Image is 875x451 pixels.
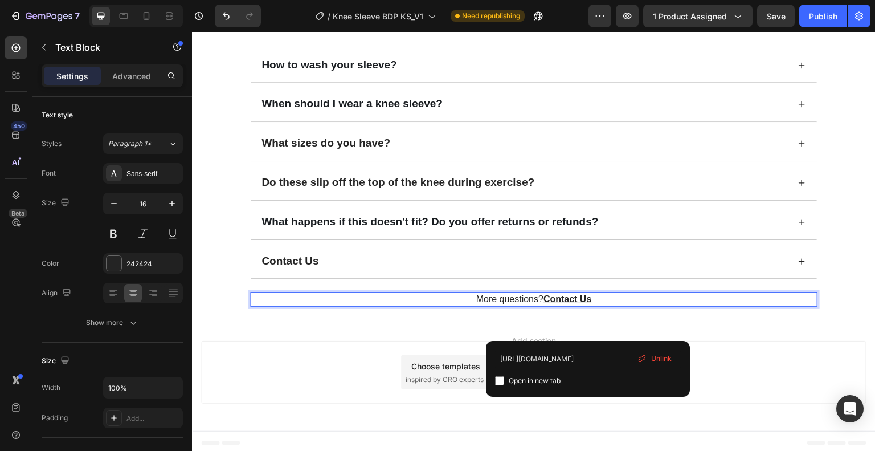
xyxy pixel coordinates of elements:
[509,374,561,388] span: Open in new tab
[42,413,68,423] div: Padding
[42,383,60,393] div: Width
[462,11,520,21] span: Need republishing
[126,169,180,179] div: Sans-serif
[757,5,795,27] button: Save
[836,395,864,422] div: Open Intercom Messenger
[86,317,139,328] div: Show more
[351,262,399,272] a: Contact Us
[108,139,152,149] span: Paragraph 1*
[392,328,461,340] div: Add blank section
[112,70,151,82] p: Advanced
[75,9,80,23] p: 7
[126,413,180,424] div: Add...
[809,10,837,22] div: Publish
[42,196,72,211] div: Size
[219,328,288,340] div: Choose templates
[56,70,88,82] p: Settings
[42,168,56,178] div: Font
[42,312,183,333] button: Show more
[42,139,62,149] div: Styles
[309,328,369,340] div: Generate layout
[11,121,27,131] div: 450
[104,377,182,398] input: Auto
[55,40,152,54] p: Text Block
[192,32,875,451] iframe: Design area
[103,133,183,154] button: Paragraph 1*
[126,259,180,269] div: 242424
[42,286,73,301] div: Align
[767,11,786,21] span: Save
[651,354,672,364] span: Unlink
[215,5,261,27] div: Undo/Redo
[5,5,85,27] button: 7
[799,5,847,27] button: Publish
[42,110,73,120] div: Text style
[643,5,753,27] button: 1 product assigned
[9,209,27,218] div: Beta
[214,343,292,353] span: inspired by CRO experts
[42,258,59,269] div: Color
[653,10,727,22] span: 1 product assigned
[333,10,423,22] span: Knee Sleeve BDP KS_V1
[328,10,330,22] span: /
[383,343,468,353] span: then drag & drop elements
[315,303,369,315] span: Add section
[307,343,368,353] span: from URL or image
[495,350,681,368] input: Paste link here
[42,354,72,369] div: Size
